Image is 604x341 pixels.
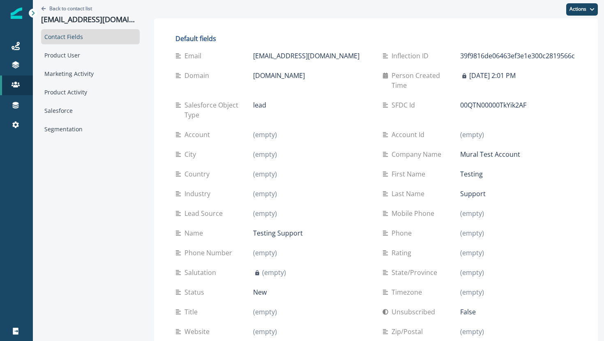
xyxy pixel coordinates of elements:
[253,327,277,336] p: (empty)
[41,121,140,137] div: Segmentation
[460,327,484,336] p: (empty)
[184,287,207,297] p: Status
[460,228,484,238] p: (empty)
[392,248,415,258] p: Rating
[253,307,277,317] p: (empty)
[41,5,92,12] button: Go back
[392,208,438,218] p: Mobile Phone
[41,15,140,24] p: [EMAIL_ADDRESS][DOMAIN_NAME]
[253,100,266,110] p: lead
[253,71,305,80] p: [DOMAIN_NAME]
[253,208,277,218] p: (empty)
[469,71,516,80] p: [DATE] 2:01 PM
[566,3,598,16] button: Actions
[253,248,277,258] p: (empty)
[392,51,432,61] p: Inflection ID
[392,189,428,199] p: Last Name
[253,169,277,179] p: (empty)
[253,149,277,159] p: (empty)
[460,307,476,317] p: False
[41,29,140,44] div: Contact Fields
[392,71,460,90] p: Person Created Time
[392,100,418,110] p: SFDC Id
[184,51,205,61] p: Email
[460,169,483,179] p: Testing
[460,248,484,258] p: (empty)
[184,248,235,258] p: Phone Number
[460,130,484,140] p: (empty)
[392,327,426,336] p: Zip/Postal
[392,169,429,179] p: First Name
[392,287,425,297] p: Timezone
[253,130,277,140] p: (empty)
[11,7,22,19] img: Inflection
[184,228,206,238] p: Name
[392,268,440,277] p: State/Province
[184,149,199,159] p: City
[184,189,214,199] p: Industry
[184,130,213,140] p: Account
[392,130,428,140] p: Account Id
[460,51,575,61] p: 39f9816de06463ef3e1e300c2819566c
[184,100,253,120] p: Salesforce Object Type
[253,228,303,238] p: Testing Support
[184,327,213,336] p: Website
[253,189,277,199] p: (empty)
[49,5,92,12] p: Back to contact list
[392,149,445,159] p: Company Name
[460,287,484,297] p: (empty)
[184,71,212,80] p: Domain
[41,66,140,81] div: Marketing Activity
[460,208,484,218] p: (empty)
[41,48,140,63] div: Product User
[253,287,267,297] p: New
[460,149,520,159] p: Mural Test Account
[392,307,438,317] p: Unsubscribed
[41,103,140,118] div: Salesforce
[184,208,226,218] p: Lead Source
[184,268,219,277] p: Salutation
[392,228,415,238] p: Phone
[262,268,286,277] p: (empty)
[460,100,526,110] p: 00QTN00000TkYik2AF
[184,307,201,317] p: Title
[253,51,360,61] p: [EMAIL_ADDRESS][DOMAIN_NAME]
[460,268,484,277] p: (empty)
[460,189,486,199] p: Support
[41,85,140,100] div: Product Activity
[175,35,576,43] h2: Default fields
[184,169,213,179] p: Country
